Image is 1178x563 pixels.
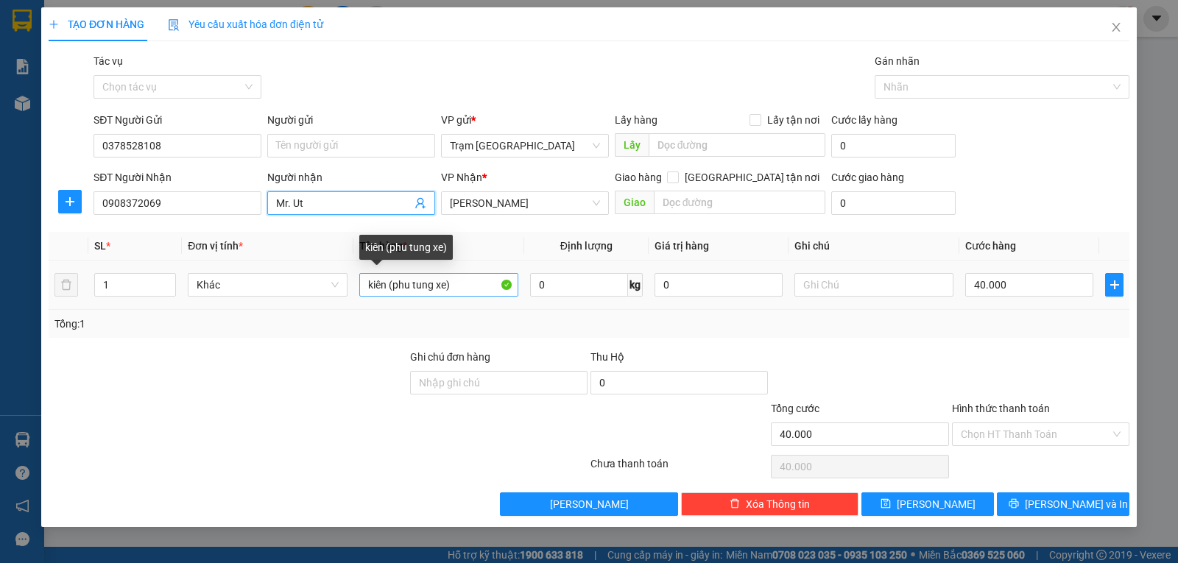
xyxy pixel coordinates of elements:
span: Phan Thiết [450,192,600,214]
span: [PERSON_NAME] [550,496,629,512]
span: close [1110,21,1122,33]
div: VP gửi [441,112,609,128]
button: printer[PERSON_NAME] và In [997,492,1129,516]
span: Định lượng [560,240,613,252]
button: delete [54,273,78,297]
span: kg [628,273,643,297]
span: Xóa Thông tin [746,496,810,512]
th: Ghi chú [789,232,959,261]
span: Lấy hàng [615,114,657,126]
button: deleteXóa Thông tin [681,492,858,516]
span: Khác [197,274,338,296]
div: Chưa thanh toán [589,456,769,481]
div: Tổng: 1 [54,316,456,332]
label: Tác vụ [94,55,123,67]
div: Người gửi [267,112,435,128]
span: printer [1009,498,1019,510]
label: Cước giao hàng [831,171,904,183]
span: [PERSON_NAME] [897,496,976,512]
span: save [881,498,891,510]
span: plus [1106,279,1123,291]
input: Cước lấy hàng [831,134,956,157]
span: TẠO ĐƠN HÀNG [49,18,144,30]
span: Tổng cước [771,403,819,414]
img: logo.jpg [7,7,59,59]
label: Gán nhãn [875,55,920,67]
span: Đơn vị tính [188,240,243,252]
span: Lấy tận nơi [761,112,825,128]
span: Giá trị hàng [655,240,709,252]
label: Ghi chú đơn hàng [410,351,491,363]
li: Trung Nga [7,7,214,35]
span: [GEOGRAPHIC_DATA] tận nơi [679,169,825,185]
span: VP Nhận [441,171,482,183]
input: 0 [655,273,783,297]
span: Giao [615,191,654,214]
button: plus [1105,273,1124,297]
span: plus [49,19,59,29]
li: VP Trạm [GEOGRAPHIC_DATA] [7,63,102,111]
input: Dọc đường [654,191,826,214]
span: delete [730,498,740,510]
span: Yêu cầu xuất hóa đơn điện tử [168,18,323,30]
input: VD: Bàn, Ghế [359,273,518,297]
span: Giao hàng [615,171,662,183]
span: Cước hàng [965,240,1016,252]
span: user-add [415,197,426,209]
div: kiên (phu tung xe) [359,235,453,260]
span: SL [94,240,106,252]
input: Ghi chú đơn hàng [410,371,588,394]
li: VP [PERSON_NAME] [102,63,196,79]
label: Cước lấy hàng [831,114,897,126]
input: Cước giao hàng [831,191,956,215]
img: icon [168,19,180,31]
span: environment [102,82,112,92]
span: Trạm Sài Gòn [450,135,600,157]
span: Lấy [615,133,649,157]
input: Ghi Chú [794,273,953,297]
input: Dọc đường [649,133,826,157]
button: save[PERSON_NAME] [861,492,994,516]
b: T1 [PERSON_NAME], P Phú Thuỷ [102,81,191,125]
button: Close [1096,7,1137,49]
span: plus [59,196,81,208]
div: SĐT Người Gửi [94,112,261,128]
span: [PERSON_NAME] và In [1025,496,1128,512]
div: SĐT Người Nhận [94,169,261,185]
button: plus [58,190,82,213]
div: Người nhận [267,169,435,185]
label: Hình thức thanh toán [952,403,1050,414]
span: Thu Hộ [590,351,624,363]
button: [PERSON_NAME] [500,492,677,516]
